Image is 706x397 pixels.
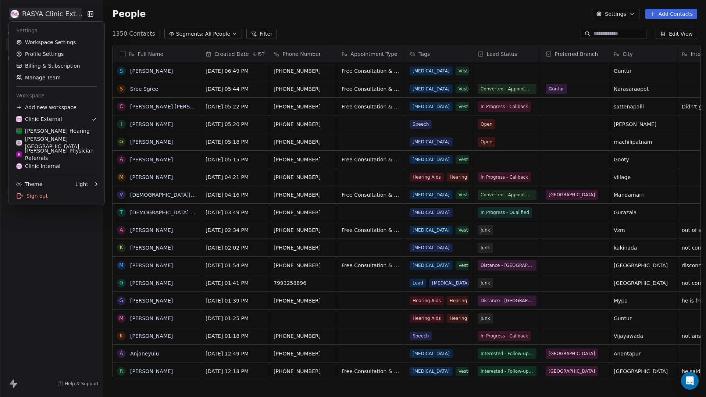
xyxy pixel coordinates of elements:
img: ISHB%20Circle%20icon%20no%20Shadow.svg [16,140,22,146]
div: Clinic External [16,115,62,123]
img: RASYA%20Hearing%20Vertical.svg [16,128,22,134]
a: Billing & Subscription [12,60,101,72]
div: Sign out [12,190,101,202]
div: [PERSON_NAME] Hearing [16,127,90,135]
div: Clinic Internal [16,162,60,170]
span: R [18,152,21,157]
img: RASYA-Clinic%20Circle%20icon%20Transparent.png [16,163,22,169]
a: Manage Team [12,72,101,83]
div: Add new workspace [12,101,101,113]
div: [PERSON_NAME][GEOGRAPHIC_DATA] [16,135,97,150]
div: Theme [16,180,42,188]
div: [PERSON_NAME] Physician Referrals [16,147,97,162]
div: Settings [12,25,101,36]
img: RASYA-Clinic%20Circle%20icon%20Transparent.png [16,116,22,122]
div: Workspace [12,90,101,101]
a: Workspace Settings [12,36,101,48]
div: Light [75,180,88,188]
a: Profile Settings [12,48,101,60]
